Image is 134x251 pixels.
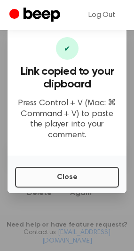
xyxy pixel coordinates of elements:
[9,6,63,24] a: Beep
[79,4,125,26] a: Log Out
[56,37,79,60] div: ✔
[15,167,119,188] button: Close
[15,65,119,91] h3: Link copied to your clipboard
[15,98,119,141] p: Press Control + V (Mac: ⌘ Command + V) to paste the player into your comment.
